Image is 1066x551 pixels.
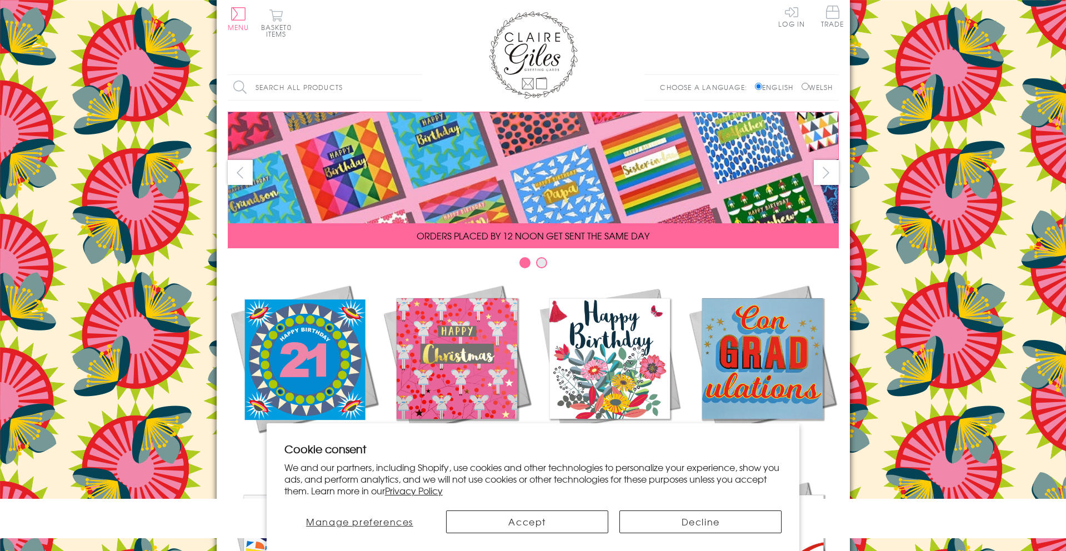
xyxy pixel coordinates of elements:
input: Search all products [228,75,422,100]
div: Carousel Pagination [228,257,839,274]
input: Welsh [802,83,809,90]
span: Manage preferences [306,515,413,528]
p: Choose a language: [660,82,753,92]
span: ORDERS PLACED BY 12 NOON GET SENT THE SAME DAY [417,229,649,242]
span: 0 items [266,22,292,39]
label: English [755,82,799,92]
a: Christmas [381,282,533,457]
button: Decline [619,510,782,533]
span: Menu [228,22,249,32]
a: Birthdays [533,282,686,457]
label: Welsh [802,82,833,92]
button: Carousel Page 2 [536,257,547,268]
a: Trade [821,6,844,29]
span: Trade [821,6,844,27]
h2: Cookie consent [284,441,782,457]
a: Academic [686,282,839,457]
img: Claire Giles Greetings Cards [489,11,578,99]
a: New Releases [228,282,381,457]
a: Log In [778,6,805,27]
p: We and our partners, including Shopify, use cookies and other technologies to personalize your ex... [284,462,782,496]
button: Menu [228,7,249,31]
button: Accept [446,510,608,533]
button: next [814,160,839,185]
button: Carousel Page 1 (Current Slide) [519,257,531,268]
input: Search [411,75,422,100]
input: English [755,83,762,90]
button: Basket0 items [261,9,292,37]
a: Privacy Policy [385,484,443,497]
button: Manage preferences [284,510,436,533]
button: prev [228,160,253,185]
